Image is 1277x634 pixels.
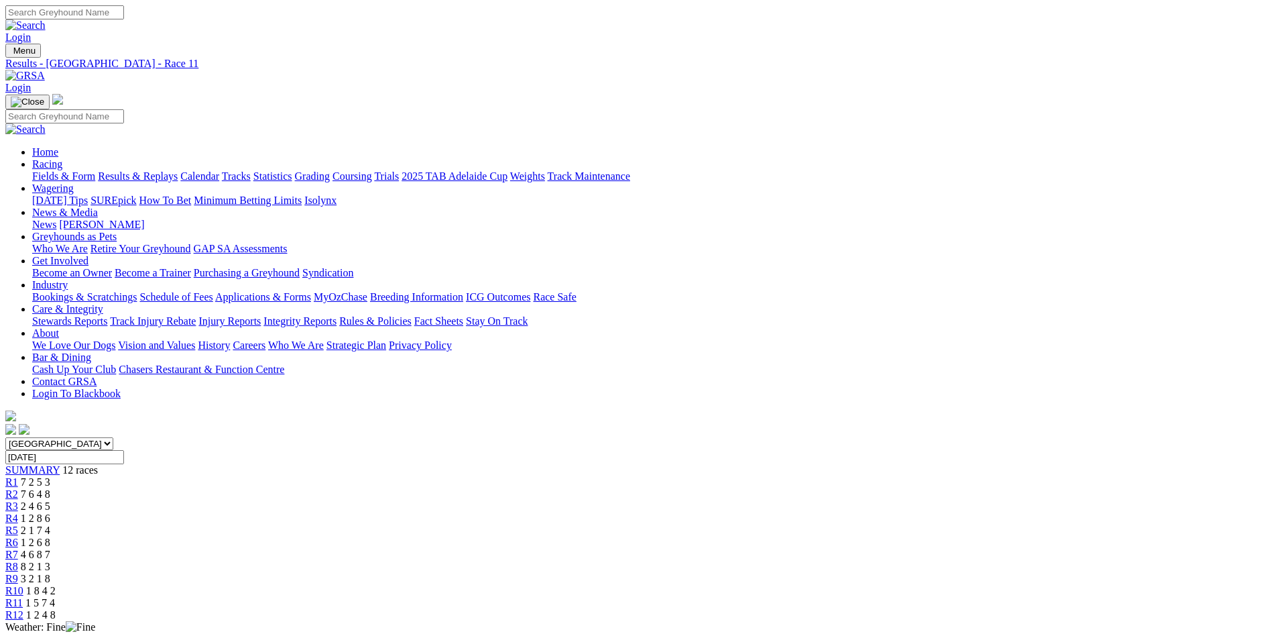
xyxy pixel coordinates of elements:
a: Track Injury Rebate [110,315,196,327]
button: Toggle navigation [5,44,41,58]
a: Injury Reports [198,315,261,327]
a: [PERSON_NAME] [59,219,144,230]
a: ICG Outcomes [466,291,530,303]
span: 4 6 8 7 [21,549,50,560]
a: R3 [5,500,18,512]
span: 2 1 7 4 [21,525,50,536]
img: Fine [66,621,95,633]
span: R9 [5,573,18,584]
span: 1 2 4 8 [26,609,56,621]
a: Coursing [332,170,372,182]
span: Menu [13,46,36,56]
a: Cash Up Your Club [32,364,116,375]
a: About [32,327,59,339]
a: Statistics [253,170,292,182]
a: News & Media [32,207,98,218]
a: R6 [5,537,18,548]
span: 7 6 4 8 [21,488,50,500]
a: Care & Integrity [32,303,103,315]
a: Breeding Information [370,291,463,303]
img: Search [5,19,46,32]
a: We Love Our Dogs [32,339,115,351]
a: R1 [5,476,18,488]
a: Track Maintenance [548,170,630,182]
span: 1 2 6 8 [21,537,50,548]
a: Login [5,82,31,93]
span: 1 5 7 4 [25,597,55,609]
a: Results - [GEOGRAPHIC_DATA] - Race 11 [5,58,1272,70]
a: Weights [510,170,545,182]
a: MyOzChase [314,291,367,303]
span: 1 2 8 6 [21,513,50,524]
img: logo-grsa-white.png [5,411,16,421]
a: Stewards Reports [32,315,107,327]
a: Schedule of Fees [139,291,212,303]
span: 7 2 5 3 [21,476,50,488]
div: Racing [32,170,1272,182]
a: Become a Trainer [115,267,191,278]
input: Search [5,109,124,123]
a: Become an Owner [32,267,112,278]
img: twitter.svg [19,424,29,435]
span: 12 races [62,464,98,476]
a: Applications & Forms [215,291,311,303]
a: Bar & Dining [32,352,91,363]
a: Login To Blackbook [32,388,121,399]
input: Search [5,5,124,19]
a: SUREpick [90,195,136,206]
span: 3 2 1 8 [21,573,50,584]
a: Calendar [180,170,219,182]
a: 2025 TAB Adelaide Cup [402,170,507,182]
span: 2 4 6 5 [21,500,50,512]
a: Privacy Policy [389,339,452,351]
div: Bar & Dining [32,364,1272,376]
a: R11 [5,597,23,609]
a: Grading [295,170,330,182]
a: Industry [32,279,68,290]
button: Toggle navigation [5,95,50,109]
a: Fields & Form [32,170,95,182]
span: R12 [5,609,23,621]
a: News [32,219,56,230]
a: R4 [5,513,18,524]
div: Greyhounds as Pets [32,243,1272,255]
a: History [198,339,230,351]
div: Care & Integrity [32,315,1272,327]
img: Search [5,123,46,136]
a: Get Involved [32,255,88,266]
a: R8 [5,561,18,572]
a: Contact GRSA [32,376,97,387]
a: Retire Your Greyhound [90,243,191,254]
span: R10 [5,585,23,596]
a: Careers [233,339,265,351]
span: Weather: Fine [5,621,95,633]
a: Stay On Track [466,315,528,327]
a: Integrity Reports [263,315,337,327]
a: Chasers Restaurant & Function Centre [119,364,284,375]
a: Results & Replays [98,170,178,182]
span: R5 [5,525,18,536]
a: R7 [5,549,18,560]
img: Close [11,97,44,107]
a: Who We Are [32,243,88,254]
a: SUMMARY [5,464,60,476]
a: Race Safe [533,291,576,303]
img: facebook.svg [5,424,16,435]
a: Isolynx [304,195,337,206]
span: 1 8 4 2 [26,585,56,596]
img: logo-grsa-white.png [52,94,63,105]
a: Trials [374,170,399,182]
a: Vision and Values [118,339,195,351]
a: Login [5,32,31,43]
a: R2 [5,488,18,500]
a: Racing [32,158,62,170]
a: Tracks [222,170,251,182]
